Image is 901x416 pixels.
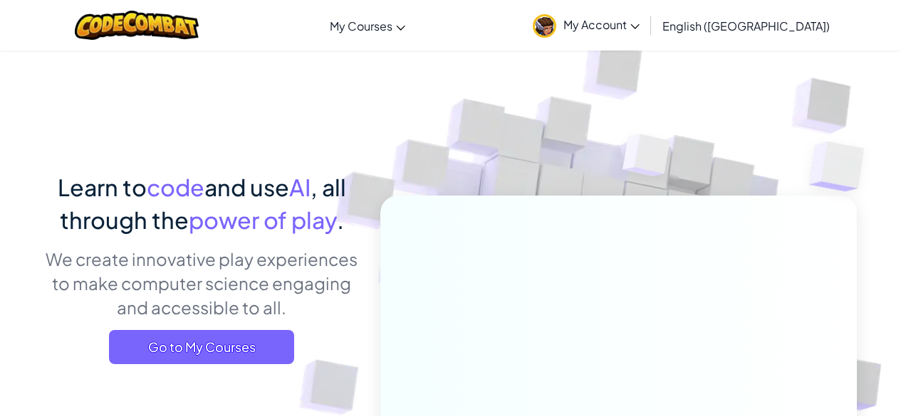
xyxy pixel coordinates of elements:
[204,173,289,201] span: and use
[45,247,359,319] p: We create innovative play experiences to make computer science engaging and accessible to all.
[662,18,830,33] span: English ([GEOGRAPHIC_DATA])
[147,173,204,201] span: code
[323,6,412,45] a: My Courses
[75,11,199,40] img: CodeCombat logo
[533,14,556,38] img: avatar
[330,18,392,33] span: My Courses
[655,6,837,45] a: English ([GEOGRAPHIC_DATA])
[337,206,344,234] span: .
[58,173,147,201] span: Learn to
[526,3,647,48] a: My Account
[563,17,640,32] span: My Account
[109,330,294,364] a: Go to My Courses
[595,106,698,212] img: Overlap cubes
[289,173,311,201] span: AI
[189,206,337,234] span: power of play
